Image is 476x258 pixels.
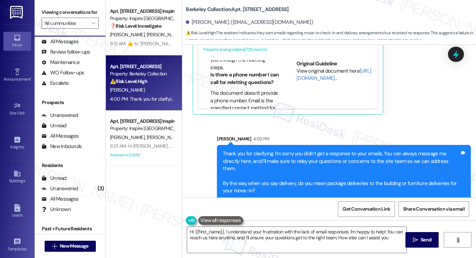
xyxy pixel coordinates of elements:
[110,78,147,84] strong: ⚠️ Risk Level: High
[110,118,174,125] div: Apt. [STREET_ADDRESS] Inspire Homes [GEOGRAPHIC_DATA]
[110,134,147,140] span: [PERSON_NAME]
[110,125,174,132] div: Property: Inspire [GEOGRAPHIC_DATA]
[42,112,78,119] div: Unanswered
[10,6,24,19] img: ResiDesk Logo
[35,99,106,106] div: Prospects
[42,185,78,192] div: Unanswered
[45,241,96,252] button: New Message
[455,237,460,243] i: 
[3,236,31,255] a: Templates •
[110,31,147,38] span: [PERSON_NAME]
[210,90,280,119] li: The document doesn't provide a phone number. Email is the specified contact method for reletting ...
[24,144,25,148] span: •
[110,87,145,93] span: [PERSON_NAME]
[110,70,174,77] div: Property: Berkeley Collection
[203,46,372,53] div: Property level guideline ( 72 % match)
[399,201,469,217] button: Share Conversation via email
[147,31,183,38] span: [PERSON_NAME]
[147,134,181,140] span: [PERSON_NAME]
[210,49,280,71] li: [PERSON_NAME] can assist you through the reletting steps.
[42,7,99,18] label: Viewing conversations for
[42,122,66,129] div: Unread
[186,19,313,26] div: [PERSON_NAME]. ([EMAIL_ADDRESS][DOMAIN_NAME])
[110,8,174,15] div: Apt. [STREET_ADDRESS] Inspire Homes [GEOGRAPHIC_DATA]
[403,205,465,213] span: Share Conversation via email
[42,175,66,182] div: Unread
[3,100,31,119] a: Site Visit •
[3,32,31,50] a: Inbox
[296,67,371,82] a: [URL][DOMAIN_NAME]…
[42,80,68,87] div: Escalate
[3,202,31,221] a: Leads
[35,162,106,169] div: Residents
[60,242,88,250] span: New Message
[413,237,418,243] i: 
[405,232,439,248] button: Send
[338,201,395,217] button: Get Conversation Link
[186,6,289,13] b: Berkeley Collection: Apt. [STREET_ADDRESS]
[251,135,269,142] div: 4:00 PM
[42,48,90,56] div: Review follow-ups
[186,30,216,36] strong: ⚠️ Risk Level: High
[210,71,280,86] li: Is there a phone number I can call for reletting questions?
[296,67,373,82] div: View original document here
[110,23,161,29] strong: ❓ Risk Level: Investigate
[217,135,471,145] div: [PERSON_NAME]
[96,183,106,194] div: (3)
[110,63,174,70] div: Apt. [STREET_ADDRESS]
[42,59,80,66] div: Maintenance
[25,110,26,114] span: •
[223,150,460,195] div: Thank you for clarifying. I’m sorry you didn’t get a response to your emails. You can always mess...
[109,151,175,159] div: Archived on [DATE]
[91,20,95,26] i: 
[42,143,82,150] div: New Inbounds
[110,15,174,22] div: Property: Inspire [GEOGRAPHIC_DATA]
[296,60,337,67] b: Original Guideline
[35,225,106,232] div: Past + Future Residents
[42,69,84,76] div: WO Follow-ups
[186,29,476,44] span: : The resident indicates they sent emails regarding move-in check-in and delivery arrangements bu...
[31,76,32,81] span: •
[421,236,431,243] span: Send
[27,246,28,250] span: •
[42,206,71,213] div: Unknown
[3,134,31,153] a: Insights •
[42,132,79,140] div: All Messages
[52,243,57,249] i: 
[3,168,31,186] a: Buildings
[45,18,88,29] input: All communities
[42,38,79,45] div: All Messages
[187,227,406,253] textarea: To enrich screen reader interactions, please activate Accessibility in Grammarly extension settings
[342,205,390,213] span: Get Conversation Link
[42,195,79,203] div: All Messages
